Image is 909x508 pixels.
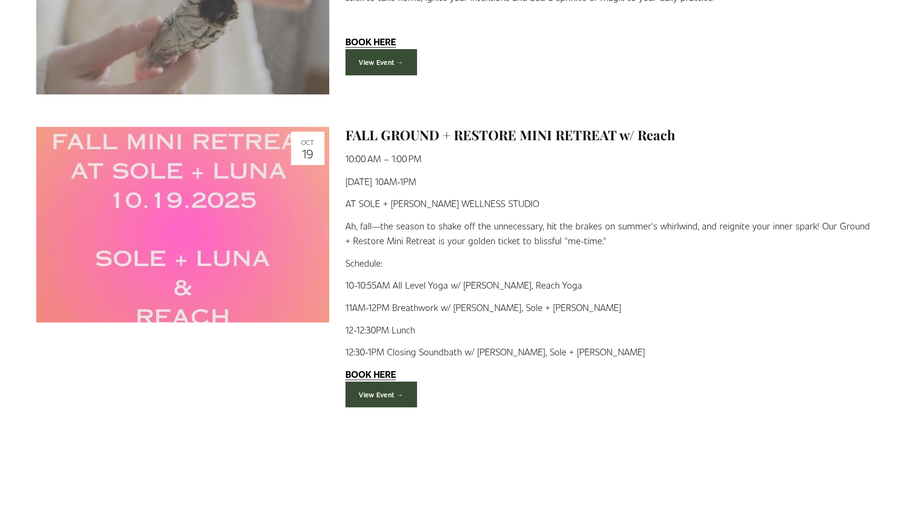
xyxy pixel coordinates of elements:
a: FALL GROUND + RESTORE MINI RETREAT w/ Reach [345,126,675,144]
p: 12-12:30PM Lunch [345,322,873,337]
a: View Event → [345,49,418,75]
strong: BOOK HERE [345,35,396,48]
div: 19 [294,147,322,159]
a: BOOK HERE [345,368,396,380]
p: [DATE] 10AM-1PM [345,174,873,189]
p: Schedule: [345,256,873,270]
img: FALL GROUND + RESTORE MINI RETREAT w/ Reach [36,127,329,322]
p: 12:30-1PM Closing Soundbath w/ [PERSON_NAME], Sole + [PERSON_NAME] [345,344,873,359]
time: 1:00 PM [392,153,421,164]
p: 10-10:55AM All Level Yoga w/ [PERSON_NAME], Reach Yoga [345,278,873,292]
div: Oct [294,139,322,145]
a: BOOK HERE [345,36,396,47]
p: 11AM-12PM Breathwork w/ [PERSON_NAME], Sole + [PERSON_NAME] [345,300,873,315]
p: AT SOLE + [PERSON_NAME] WELLNESS STUDIO [345,196,873,211]
a: View Event → [345,382,418,408]
p: Ah, fall—the season to shake off the unnecessary, hit the brakes on summer's whirlwind, and reign... [345,218,873,248]
time: 10:00 AM [345,153,381,164]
